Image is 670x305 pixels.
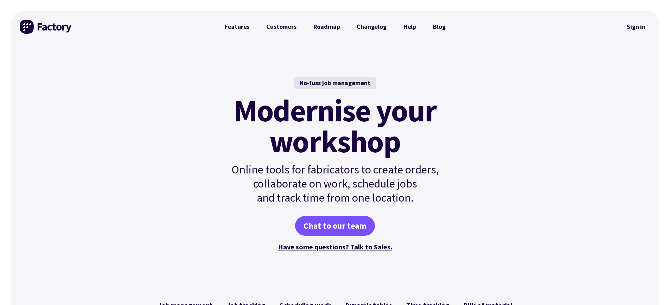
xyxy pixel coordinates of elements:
[395,20,425,34] a: Help
[294,77,376,89] div: No-fuss job management
[278,242,392,251] a: Have some questions? Talk to Sales.
[348,20,395,34] a: Changelog
[216,20,258,34] a: Features
[20,20,72,34] img: Factory
[216,163,454,205] p: Online tools for fabricators to create orders, collaborate on work, schedule jobs and track time ...
[622,19,650,35] a: Sign in
[425,20,454,34] a: Blog
[258,20,305,34] a: Customers
[305,20,349,34] a: Roadmap
[295,216,375,236] a: Chat to our team
[234,95,436,157] mark: Modernise your workshop
[622,19,650,35] nav: Secondary Navigation
[216,20,454,34] nav: Primary Navigation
